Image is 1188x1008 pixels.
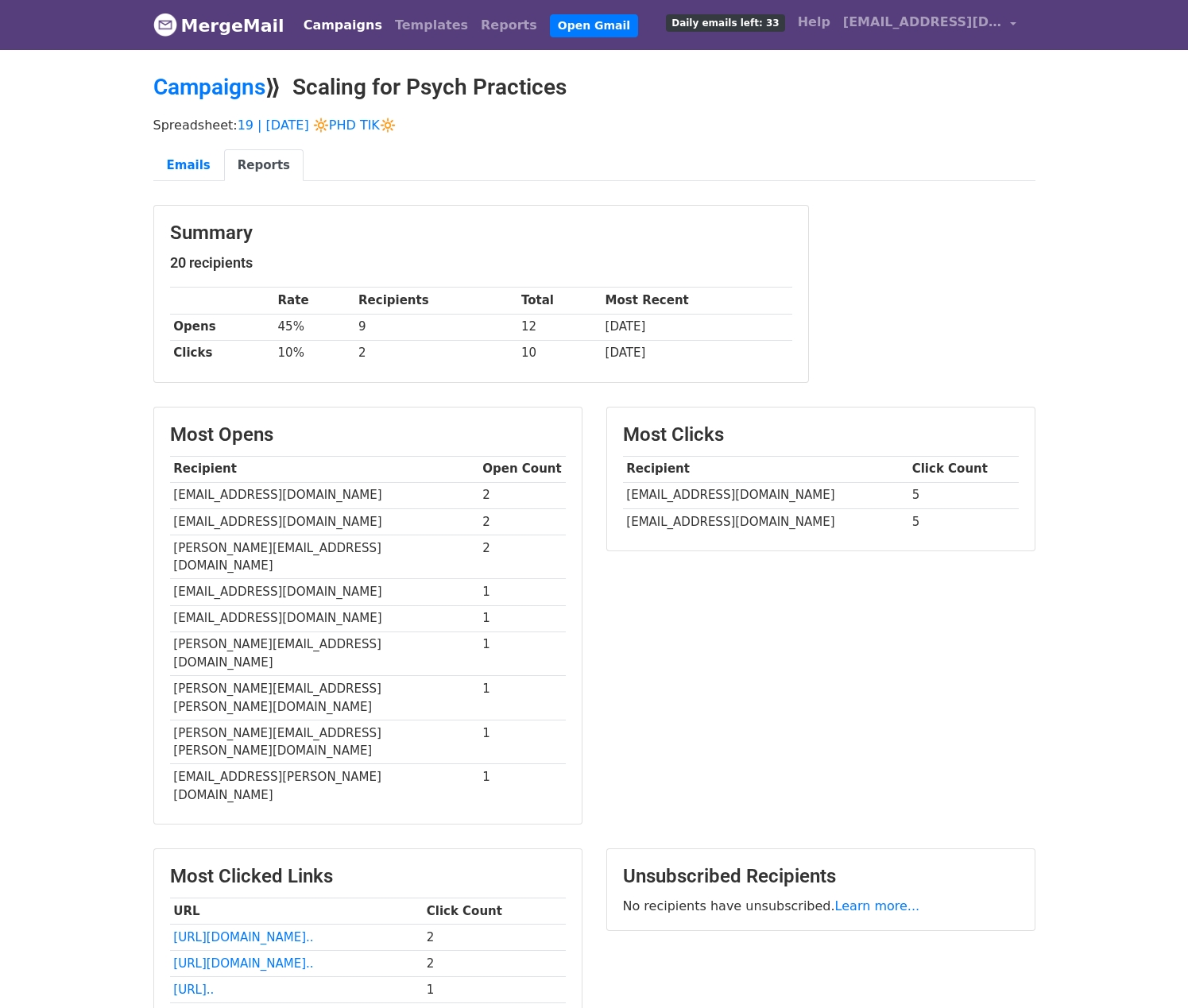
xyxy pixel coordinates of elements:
[170,340,274,366] th: Clicks
[354,340,517,366] td: 2
[274,314,355,340] td: 45%
[173,983,214,997] a: [URL]..
[908,508,1019,535] td: 5
[660,6,791,38] a: Daily emails left: 33
[837,6,1023,44] a: [EMAIL_ADDRESS][DOMAIN_NAME]
[479,535,566,579] td: 2
[423,950,566,976] td: 2
[479,482,566,508] td: 2
[153,74,1035,101] h2: ⟫ Scaling for Psych Practices
[843,13,1002,32] span: [EMAIL_ADDRESS][DOMAIN_NAME]
[153,9,284,42] a: MergeMail
[479,456,566,482] th: Open Count
[517,314,602,340] td: 12
[623,423,1019,446] h3: Most Clicks
[297,10,389,41] a: Campaigns
[389,10,474,41] a: Templates
[623,482,908,508] td: [EMAIL_ADDRESS][DOMAIN_NAME]
[423,898,566,924] th: Click Count
[170,314,274,340] th: Opens
[479,764,566,808] td: 1
[170,254,792,272] h5: 20 recipients
[550,14,638,37] a: Open Gmail
[170,720,479,764] td: [PERSON_NAME][EMAIL_ADDRESS][PERSON_NAME][DOMAIN_NAME]
[602,314,792,340] td: [DATE]
[1109,932,1188,1008] iframe: Chat Widget
[274,288,355,314] th: Rate
[173,930,313,944] a: [URL][DOMAIN_NAME]..
[908,482,1019,508] td: 5
[479,508,566,535] td: 2
[170,865,566,888] h3: Most Clicked Links
[170,898,423,924] th: URL
[908,456,1019,482] th: Click Count
[479,631,566,676] td: 1
[170,482,479,508] td: [EMAIL_ADDRESS][DOMAIN_NAME]
[170,423,566,446] h3: Most Opens
[224,149,304,182] a: Reports
[423,977,566,1003] td: 1
[170,456,479,482] th: Recipient
[479,605,566,631] td: 1
[423,924,566,950] td: 2
[354,314,517,340] td: 9
[170,579,479,605] td: [EMAIL_ADDRESS][DOMAIN_NAME]
[623,898,1019,914] p: No recipients have unsubscribed.
[602,288,792,314] th: Most Recent
[153,13,177,37] img: MergeMail logo
[238,118,396,133] a: 19 | [DATE] 🔆PHD TIK🔆
[170,535,479,579] td: [PERSON_NAME][EMAIL_ADDRESS][DOMAIN_NAME]
[623,456,908,482] th: Recipient
[274,340,355,366] td: 10%
[173,956,313,971] a: [URL][DOMAIN_NAME]..
[666,14,784,32] span: Daily emails left: 33
[153,149,224,182] a: Emails
[479,579,566,605] td: 1
[170,631,479,676] td: [PERSON_NAME][EMAIL_ADDRESS][DOMAIN_NAME]
[479,676,566,720] td: 1
[170,222,792,245] h3: Summary
[517,340,602,366] td: 10
[354,288,517,314] th: Recipients
[170,605,479,631] td: [EMAIL_ADDRESS][DOMAIN_NAME]
[474,10,544,41] a: Reports
[479,720,566,764] td: 1
[623,865,1019,888] h3: Unsubscribed Recipients
[153,117,1035,133] p: Spreadsheet:
[517,288,602,314] th: Total
[623,508,908,535] td: [EMAIL_ADDRESS][DOMAIN_NAME]
[791,6,837,38] a: Help
[170,508,479,535] td: [EMAIL_ADDRESS][DOMAIN_NAME]
[602,340,792,366] td: [DATE]
[835,898,920,913] a: Learn more...
[170,676,479,720] td: [PERSON_NAME][EMAIL_ADDRESS][PERSON_NAME][DOMAIN_NAME]
[170,764,479,808] td: [EMAIL_ADDRESS][PERSON_NAME][DOMAIN_NAME]
[153,74,265,100] a: Campaigns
